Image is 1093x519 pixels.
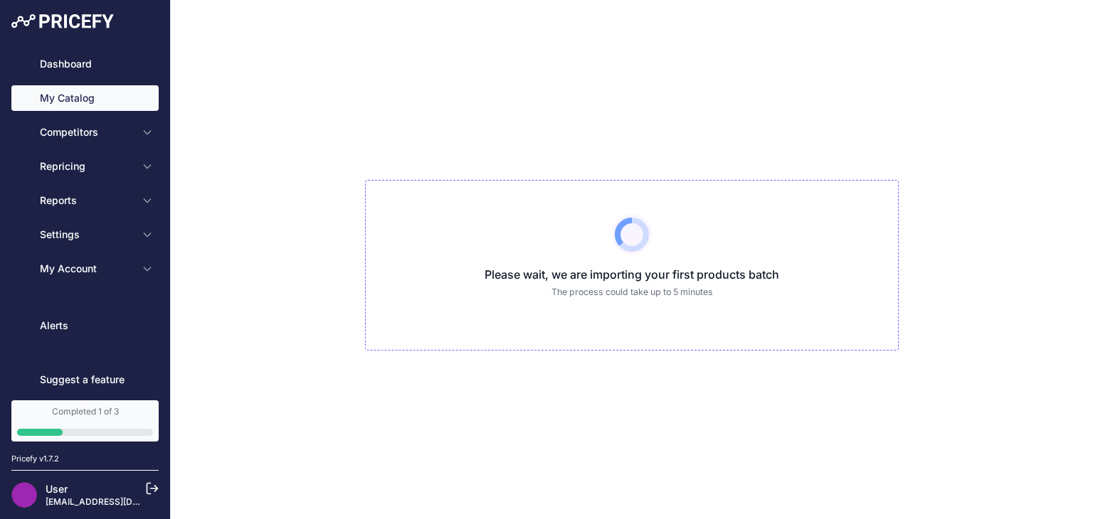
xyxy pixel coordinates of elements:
[11,453,59,465] div: Pricefy v1.7.2
[11,256,159,282] button: My Account
[11,51,159,77] a: Dashboard
[11,119,159,145] button: Competitors
[11,400,159,442] a: Completed 1 of 3
[40,125,133,139] span: Competitors
[377,266,887,283] h3: Please wait, we are importing your first products batch
[11,154,159,179] button: Repricing
[11,188,159,213] button: Reports
[40,159,133,173] span: Repricing
[377,286,887,299] p: The process could take up to 5 minutes
[40,228,133,242] span: Settings
[11,222,159,247] button: Settings
[46,496,194,507] a: [EMAIL_ADDRESS][DOMAIN_NAME]
[11,51,159,392] nav: Sidebar
[40,262,133,276] span: My Account
[46,483,68,495] a: User
[11,85,159,111] a: My Catalog
[11,367,159,392] a: Suggest a feature
[11,313,159,338] a: Alerts
[11,14,114,28] img: Pricefy Logo
[40,193,133,208] span: Reports
[17,406,153,417] div: Completed 1 of 3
